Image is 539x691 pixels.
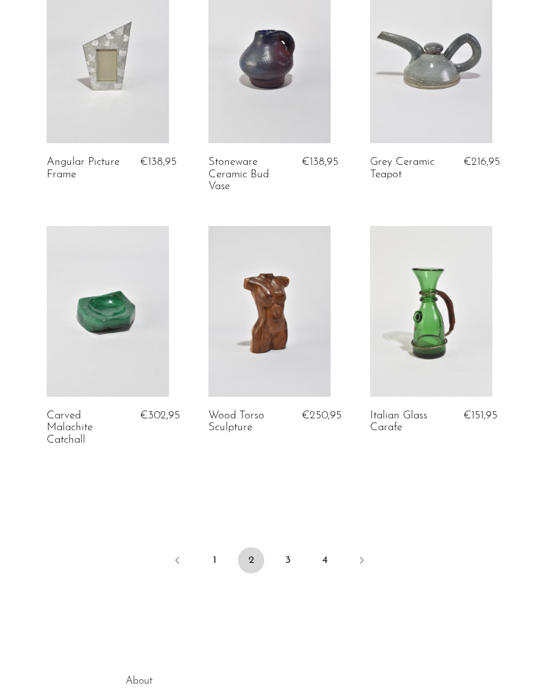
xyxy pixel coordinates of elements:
span: €302,95 [140,410,180,421]
span: €250,95 [302,410,342,421]
span: €138,95 [140,156,177,167]
a: Wood Torso Sculpture [208,410,286,434]
span: €151,95 [463,410,498,421]
a: Grey Ceramic Teapot [370,156,448,181]
a: Italian Glass Carafe [370,410,448,434]
a: About [126,676,152,686]
a: 4 [312,547,338,573]
a: Carved Malachite Catchall [47,410,124,446]
span: €216,95 [463,156,500,167]
a: Angular Picture Frame [47,156,124,181]
span: 2 [238,547,264,573]
span: €138,95 [302,156,339,167]
a: Next [348,547,375,576]
a: 1 [201,547,227,573]
a: Previous [164,547,191,576]
a: Stoneware Ceramic Bud Vase [208,156,286,192]
a: 3 [275,547,301,573]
